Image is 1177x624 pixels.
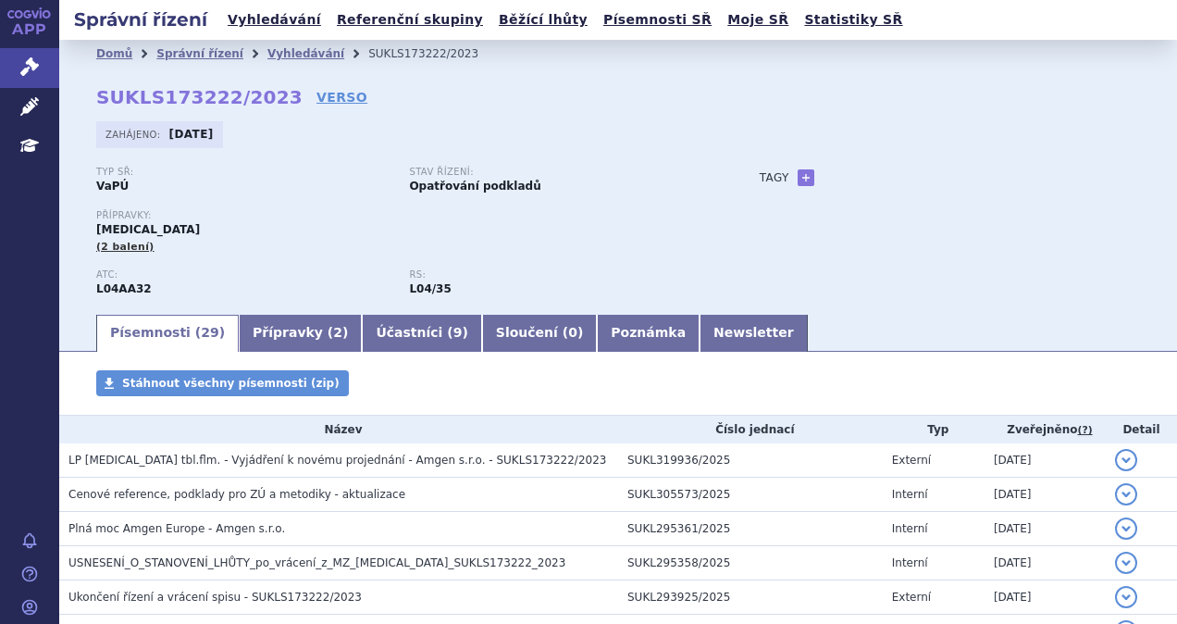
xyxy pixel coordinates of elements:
a: Newsletter [700,315,808,352]
th: Typ [883,416,985,443]
a: Domů [96,47,132,60]
button: detail [1115,518,1137,540]
a: Vyhledávání [222,7,327,32]
p: Typ SŘ: [96,167,390,178]
strong: [DATE] [169,128,214,141]
p: RS: [409,269,703,281]
th: Detail [1106,416,1177,443]
span: (2 balení) [96,241,155,253]
td: SUKL295361/2025 [618,512,883,546]
a: Vyhledávání [267,47,344,60]
td: SUKL319936/2025 [618,443,883,478]
button: detail [1115,552,1137,574]
td: [DATE] [985,512,1106,546]
span: Interní [892,488,928,501]
span: Stáhnout všechny písemnosti (zip) [122,377,340,390]
a: Stáhnout všechny písemnosti (zip) [96,370,349,396]
td: [DATE] [985,580,1106,615]
a: VERSO [316,88,367,106]
strong: SUKLS173222/2023 [96,86,303,108]
button: detail [1115,483,1137,505]
td: [DATE] [985,443,1106,478]
span: 29 [201,325,218,340]
td: [DATE] [985,478,1106,512]
a: + [798,169,814,186]
a: Přípravky (2) [239,315,362,352]
span: Externí [892,591,931,604]
td: [DATE] [985,546,1106,580]
span: 9 [453,325,463,340]
span: 0 [568,325,577,340]
span: Ukončení řízení a vrácení spisu - SUKLS173222/2023 [68,591,362,604]
a: Běžící lhůty [493,7,593,32]
li: SUKLS173222/2023 [368,40,502,68]
button: detail [1115,449,1137,471]
button: detail [1115,586,1137,608]
strong: Opatřování podkladů [409,180,540,193]
td: SUKL305573/2025 [618,478,883,512]
span: Plná moc Amgen Europe - Amgen s.r.o. [68,522,285,535]
span: Externí [892,454,931,467]
p: Přípravky: [96,210,723,221]
a: Správní řízení [156,47,243,60]
strong: APREMILAST [96,282,152,295]
a: Písemnosti SŘ [598,7,717,32]
a: Poznámka [597,315,700,352]
th: Číslo jednací [618,416,883,443]
span: USNESENÍ_O_STANOVENÍ_LHŮTY_po_vrácení_z_MZ_OTEZLA_SUKLS173222_2023 [68,556,565,569]
a: Moje SŘ [722,7,794,32]
h3: Tagy [760,167,789,189]
td: SUKL295358/2025 [618,546,883,580]
span: Interní [892,522,928,535]
p: ATC: [96,269,390,281]
a: Účastníci (9) [362,315,481,352]
strong: apremilast [409,282,451,295]
a: Sloučení (0) [482,315,597,352]
th: Zveřejněno [985,416,1106,443]
strong: VaPÚ [96,180,129,193]
p: Stav řízení: [409,167,703,178]
span: LP OTEZLA tbl.flm. - Vyjádření k novému projednání - Amgen s.r.o. - SUKLS173222/2023 [68,454,606,467]
span: Interní [892,556,928,569]
a: Referenční skupiny [331,7,489,32]
td: SUKL293925/2025 [618,580,883,615]
th: Název [59,416,618,443]
a: Statistiky SŘ [799,7,908,32]
span: Zahájeno: [105,127,164,142]
span: [MEDICAL_DATA] [96,223,200,236]
a: Písemnosti (29) [96,315,239,352]
abbr: (?) [1078,424,1093,437]
h2: Správní řízení [59,6,222,32]
span: 2 [333,325,342,340]
span: Cenové reference, podklady pro ZÚ a metodiky - aktualizace [68,488,405,501]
